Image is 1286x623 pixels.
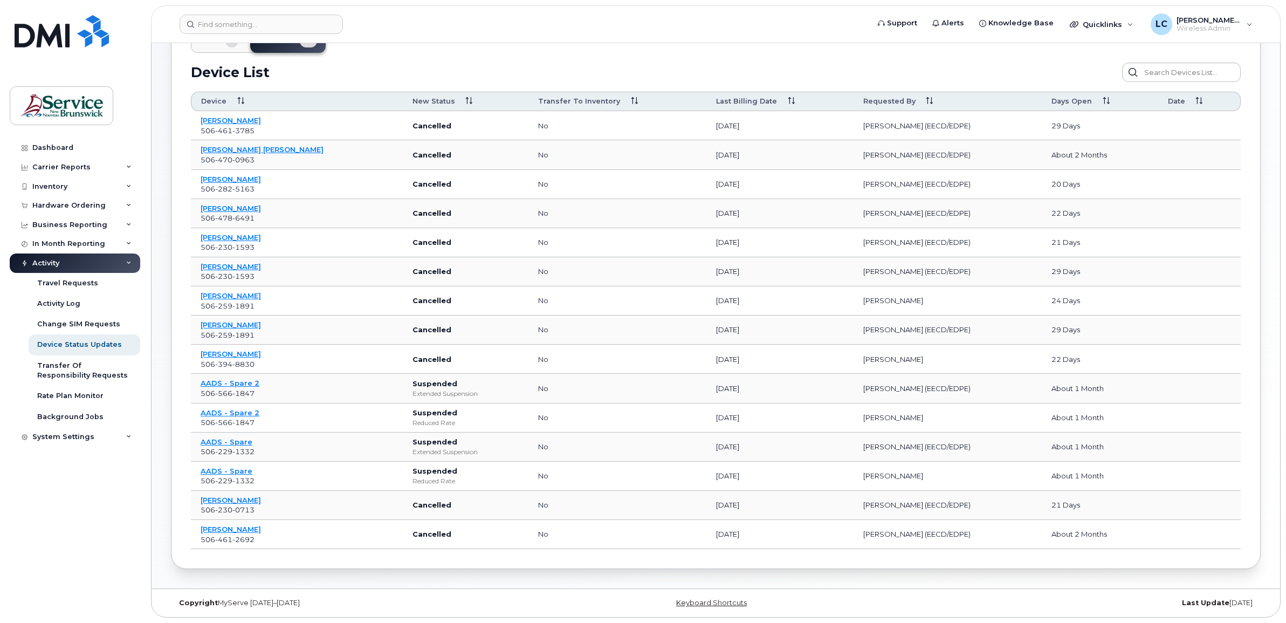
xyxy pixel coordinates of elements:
[232,302,255,310] span: 1891
[171,599,534,607] div: MyServe [DATE]–[DATE]
[1042,228,1158,257] td: 21 days
[706,170,853,199] td: [DATE]
[528,170,706,199] td: no
[201,505,255,514] span: 506
[854,257,1042,286] td: [PERSON_NAME] (EECD/EDPE)
[528,345,706,374] td: no
[403,170,529,199] td: Cancelled
[854,199,1042,228] td: [PERSON_NAME] (EECD/EDPE)
[201,291,261,300] a: [PERSON_NAME]
[1042,316,1158,345] td: 29 days
[972,12,1061,34] a: Knowledge Base
[403,286,529,316] td: Cancelled
[201,525,261,533] a: [PERSON_NAME]
[1042,491,1158,520] td: 21 days
[215,302,232,310] span: 259
[201,418,255,427] span: 506
[863,97,916,106] span: Requested By
[528,286,706,316] td: no
[854,374,1042,403] td: [PERSON_NAME] (EECD/EDPE)
[1177,24,1241,33] span: Wireless Admin
[201,155,255,164] span: 506
[1083,20,1122,29] span: Quicklinks
[528,374,706,403] td: no
[1062,13,1141,35] div: Quicklinks
[1168,97,1185,106] span: Date
[215,418,232,427] span: 566
[201,302,255,310] span: 506
[201,214,255,222] span: 506
[412,476,519,485] div: Reduced Rate
[201,262,261,271] a: [PERSON_NAME]
[201,437,252,446] a: AADS - spare
[215,476,232,485] span: 229
[706,257,853,286] td: [DATE]
[215,389,232,398] span: 566
[232,184,255,193] span: 5163
[412,389,519,398] div: Extended Suspension
[403,199,529,228] td: Cancelled
[201,272,255,280] span: 506
[528,140,706,169] td: no
[232,535,255,544] span: 2692
[232,214,255,222] span: 6491
[925,12,972,34] a: Alerts
[215,214,232,222] span: 478
[706,286,853,316] td: [DATE]
[706,520,853,549] td: [DATE]
[403,257,529,286] td: Cancelled
[403,140,529,169] td: Cancelled
[941,18,964,29] span: Alerts
[887,18,917,29] span: Support
[403,403,529,433] td: Suspended
[1042,374,1158,403] td: about 1 month
[870,12,925,34] a: Support
[854,111,1042,140] td: [PERSON_NAME] (EECD/EDPE)
[403,374,529,403] td: Suspended
[403,520,529,549] td: Cancelled
[232,447,255,456] span: 1332
[403,316,529,345] td: Cancelled
[1042,111,1158,140] td: 29 days
[403,228,529,257] td: Cancelled
[180,15,343,34] input: Find something...
[1051,97,1092,106] span: Days Open
[988,18,1054,29] span: Knowledge Base
[201,408,259,417] a: AADS - Spare 2
[854,316,1042,345] td: [PERSON_NAME] (EECD/EDPE)
[232,243,255,251] span: 1593
[676,599,747,607] a: Keyboard Shortcuts
[412,418,519,427] div: Reduced Rate
[215,243,232,251] span: 230
[854,140,1042,169] td: [PERSON_NAME] (EECD/EDPE)
[201,496,261,504] a: [PERSON_NAME]
[538,97,620,106] span: Transfer to inventory
[1042,170,1158,199] td: 20 days
[232,360,255,368] span: 8830
[201,126,255,135] span: 506
[854,433,1042,462] td: [PERSON_NAME] (EECD/EDPE)
[232,389,255,398] span: 1847
[528,433,706,462] td: no
[528,316,706,345] td: no
[201,145,324,154] a: [PERSON_NAME] [PERSON_NAME]
[232,418,255,427] span: 1847
[1042,257,1158,286] td: 29 days
[215,331,232,339] span: 259
[528,520,706,549] td: no
[1042,403,1158,433] td: about 1 month
[201,204,261,213] a: [PERSON_NAME]
[1042,140,1158,169] td: about 2 months
[1042,433,1158,462] td: about 1 month
[706,111,853,140] td: [DATE]
[201,467,252,475] a: AADS - spare
[201,360,255,368] span: 506
[201,379,259,387] a: AADS - Spare 2
[215,126,232,135] span: 461
[1042,345,1158,374] td: 22 days
[232,476,255,485] span: 1332
[201,389,255,398] span: 506
[706,403,853,433] td: [DATE]
[1122,63,1241,82] input: Search Devices List...
[201,535,255,544] span: 506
